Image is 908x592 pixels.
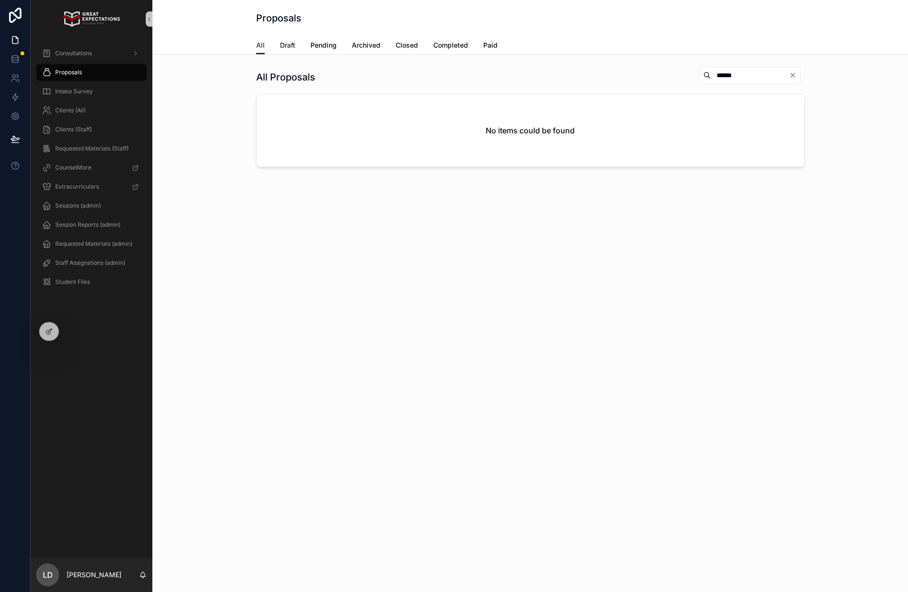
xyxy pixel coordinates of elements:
[55,221,120,229] span: Session Reports (admin)
[483,40,498,50] span: Paid
[310,37,337,56] a: Pending
[36,159,147,176] a: CounselMore
[55,126,92,133] span: Clients (Staff)
[310,40,337,50] span: Pending
[36,235,147,252] a: Requested Materials (admin)
[256,70,315,84] h1: All Proposals
[55,278,90,286] span: Student Files
[36,178,147,195] a: Extracurriculars
[280,40,295,50] span: Draft
[43,569,53,581] span: LD
[55,69,82,76] span: Proposals
[36,45,147,62] a: Consultations
[352,37,380,56] a: Archived
[63,11,120,27] img: App logo
[36,64,147,81] a: Proposals
[256,40,265,50] span: All
[36,140,147,157] a: Requested Materials (Staff)
[256,11,301,25] h1: Proposals
[55,240,132,248] span: Requested Materials (admin)
[36,83,147,100] a: Intake Survey
[55,183,99,191] span: Extracurriculars
[36,102,147,119] a: Clients (All)
[396,37,418,56] a: Closed
[36,254,147,271] a: Staff Assignations (admin)
[352,40,380,50] span: Archived
[67,570,121,580] p: [PERSON_NAME]
[280,37,295,56] a: Draft
[55,202,101,210] span: Sessions (admin)
[55,145,129,152] span: Requested Materials (Staff)
[55,50,92,57] span: Consultations
[30,38,152,303] div: scrollable content
[396,40,418,50] span: Closed
[36,273,147,291] a: Student Files
[36,121,147,138] a: Clients (Staff)
[36,197,147,214] a: Sessions (admin)
[55,88,93,95] span: Intake Survey
[55,107,86,114] span: Clients (All)
[433,40,468,50] span: Completed
[433,37,468,56] a: Completed
[256,37,265,55] a: All
[36,216,147,233] a: Session Reports (admin)
[789,71,800,79] button: Clear
[486,125,575,136] h2: No items could be found
[55,164,91,171] span: CounselMore
[55,259,125,267] span: Staff Assignations (admin)
[483,37,498,56] a: Paid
